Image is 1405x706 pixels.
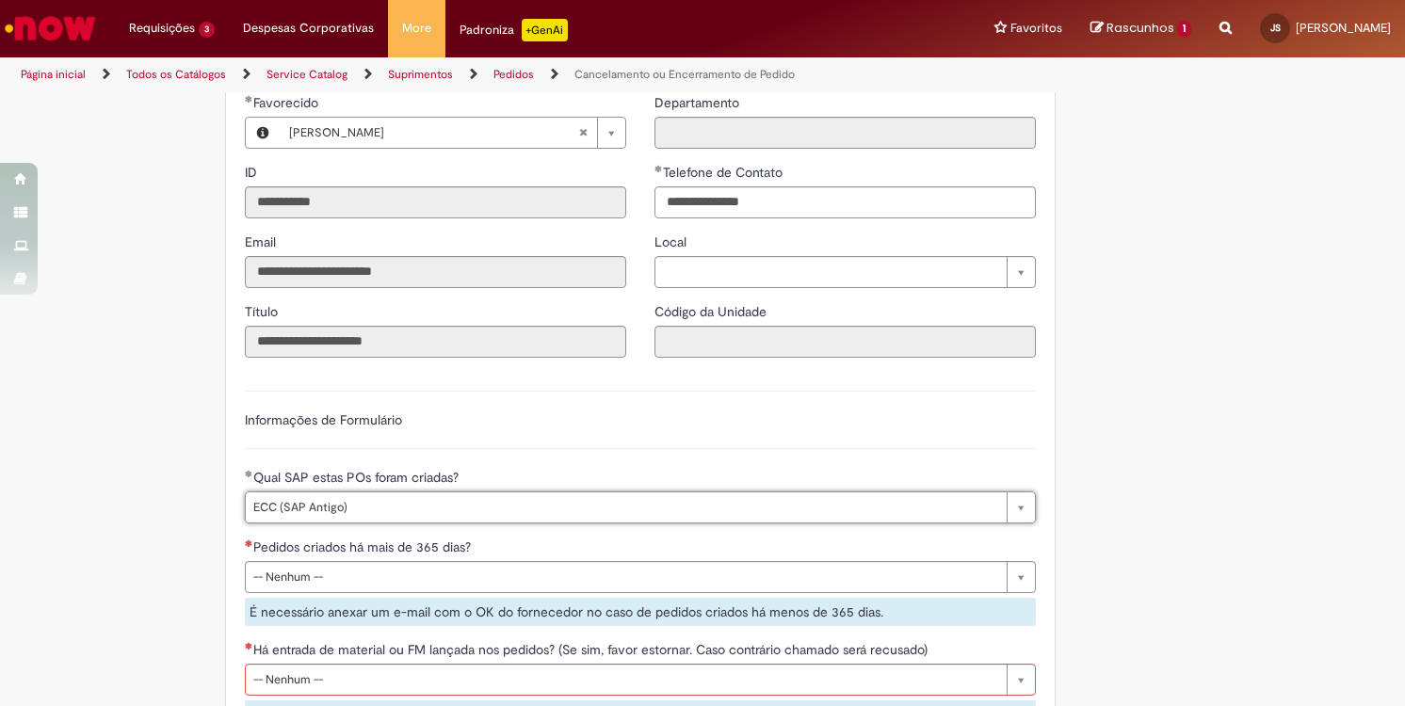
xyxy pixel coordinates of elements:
span: Obrigatório Preenchido [245,95,253,103]
span: Somente leitura - Código da Unidade [654,303,770,320]
label: Somente leitura - ID [245,163,261,182]
span: Favoritos [1010,19,1062,38]
a: [PERSON_NAME]Limpar campo Favorecido [280,118,625,148]
span: Local [654,233,690,250]
input: Telefone de Contato [654,186,1036,218]
span: 3 [199,22,215,38]
span: Há entrada de material ou FM lançada nos pedidos? (Se sim, favor estornar. Caso contrário chamado... [253,641,931,658]
span: ECC (SAP Antigo) [253,492,997,522]
label: Somente leitura - Código da Unidade [654,302,770,321]
label: Informações de Formulário [245,411,402,428]
input: Código da Unidade [654,326,1036,358]
span: Requisições [129,19,195,38]
label: Somente leitura - Departamento [654,93,743,112]
span: Qual SAP estas POs foram criadas? [253,469,462,486]
a: Service Catalog [266,67,347,82]
label: Somente leitura - Título [245,302,282,321]
span: Despesas Corporativas [243,19,374,38]
div: É necessário anexar um e-mail com o OK do fornecedor no caso de pedidos criados há menos de 365 d... [245,598,1036,626]
span: More [402,19,431,38]
img: ServiceNow [2,9,99,47]
span: Necessários [245,539,253,547]
button: Favorecido, Visualizar este registro Jonathan Souza [246,118,280,148]
a: Página inicial [21,67,86,82]
input: ID [245,186,626,218]
span: Somente leitura - Departamento [654,94,743,111]
span: Somente leitura - Título [245,303,282,320]
span: Telefone de Contato [663,164,786,181]
a: Limpar campo Local [654,256,1036,288]
a: Rascunhos [1090,20,1191,38]
label: Somente leitura - Email [245,233,280,251]
span: [PERSON_NAME] [1296,20,1391,36]
abbr: Limpar campo Favorecido [569,118,597,148]
span: Necessários [245,642,253,650]
span: Obrigatório Preenchido [654,165,663,172]
span: 1 [1177,21,1191,38]
span: [PERSON_NAME] [289,118,578,148]
input: Email [245,256,626,288]
span: Somente leitura - ID [245,164,261,181]
span: Rascunhos [1106,19,1174,37]
span: Somente leitura - Email [245,233,280,250]
input: Departamento [654,117,1036,149]
p: +GenAi [522,19,568,41]
span: Necessários - Favorecido [253,94,322,111]
input: Título [245,326,626,358]
a: Todos os Catálogos [126,67,226,82]
ul: Trilhas de página [14,57,923,92]
span: -- Nenhum -- [253,562,997,592]
span: -- Nenhum -- [253,665,997,695]
a: Pedidos [493,67,534,82]
div: Padroniza [460,19,568,41]
span: Pedidos criados há mais de 365 dias? [253,538,475,555]
a: Suprimentos [388,67,453,82]
span: Obrigatório Preenchido [245,470,253,477]
a: Cancelamento ou Encerramento de Pedido [574,67,795,82]
span: JS [1270,22,1281,34]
